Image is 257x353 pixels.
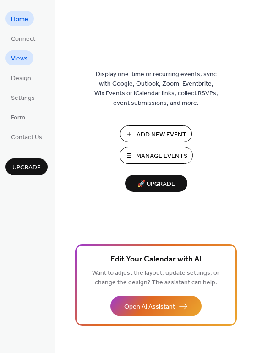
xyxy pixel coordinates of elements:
span: Upgrade [12,163,41,173]
span: Edit Your Calendar with AI [110,253,202,266]
button: Open AI Assistant [110,296,202,316]
span: Want to adjust the layout, update settings, or change the design? The assistant can help. [92,267,219,289]
button: Upgrade [5,158,48,175]
span: Views [11,54,28,64]
a: Design [5,70,37,85]
a: Form [5,109,31,125]
span: Display one-time or recurring events, sync with Google, Outlook, Zoom, Eventbrite, Wix Events or ... [94,70,218,108]
span: Add New Event [137,130,186,140]
button: Add New Event [120,125,192,142]
span: Open AI Assistant [124,302,175,312]
a: Settings [5,90,40,105]
button: Manage Events [120,147,193,164]
span: Manage Events [136,152,187,161]
a: Connect [5,31,41,46]
span: Home [11,15,28,24]
a: Home [5,11,34,26]
span: Settings [11,93,35,103]
a: Views [5,50,33,65]
span: Design [11,74,31,83]
span: 🚀 Upgrade [131,178,182,190]
span: Contact Us [11,133,42,142]
span: Form [11,113,25,123]
button: 🚀 Upgrade [125,175,187,192]
a: Contact Us [5,129,48,144]
span: Connect [11,34,35,44]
